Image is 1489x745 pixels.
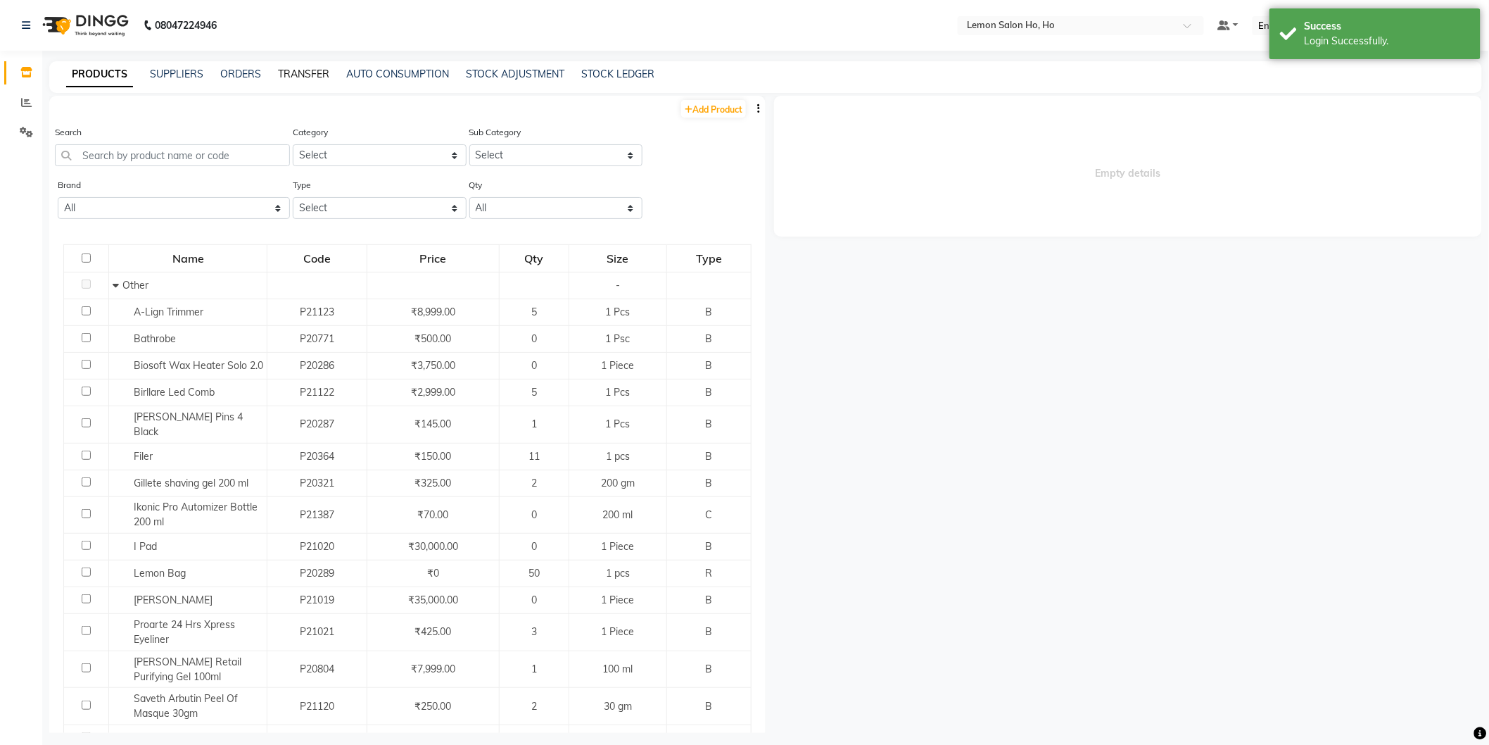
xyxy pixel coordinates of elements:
[300,450,334,463] span: P20364
[531,625,537,638] span: 3
[293,179,311,192] label: Type
[531,359,537,372] span: 0
[121,732,164,744] span: Shampoo
[411,386,455,399] span: ₹2,999.00
[411,306,455,318] span: ₹8,999.00
[411,663,455,675] span: ₹7,999.00
[134,656,241,683] span: [PERSON_NAME] Retail Purifying Gel 100ml
[134,501,258,528] span: Ikonic Pro Automizer Bottle 200 ml
[220,68,261,80] a: ORDERS
[268,246,365,271] div: Code
[300,700,334,713] span: P21120
[134,411,243,438] span: [PERSON_NAME] Pins 4 Black
[1305,34,1470,49] div: Login Successfully.
[469,126,521,139] label: Sub Category
[602,508,633,521] span: 200 ml
[368,246,499,271] div: Price
[705,663,712,675] span: B
[122,279,148,292] span: Other
[300,625,334,638] span: P21021
[705,594,712,606] span: B
[531,332,537,345] span: 0
[134,359,263,372] span: Biosoft Wax Heater Solo 2.0
[531,540,537,553] span: 0
[300,663,334,675] span: P20804
[531,477,537,489] span: 2
[681,100,746,118] a: Add Product
[134,567,186,580] span: Lemon Bag
[466,68,564,80] a: STOCK ADJUSTMENT
[113,732,121,744] span: Expand Row
[705,450,712,463] span: B
[134,332,176,345] span: Bathrobe
[300,508,334,521] span: P21387
[605,306,630,318] span: 1 Pcs
[300,567,334,580] span: P20289
[705,386,712,399] span: B
[606,450,630,463] span: 1 pcs
[705,700,712,713] span: B
[601,625,634,638] span: 1 Piece
[134,692,238,720] span: Saveth Arbutin Peel Of Masque 30gm
[417,508,448,521] span: ₹70.00
[581,68,654,80] a: STOCK LEDGER
[414,418,451,430] span: ₹145.00
[531,700,537,713] span: 2
[705,540,712,553] span: B
[705,332,712,345] span: B
[134,306,203,318] span: A-Lign Trimmer
[113,279,122,292] span: Collapse Row
[134,386,215,399] span: Birllare Led Comb
[616,279,620,292] span: -
[134,618,235,646] span: Proarte 24 Hrs Xpress Eyeliner
[531,594,537,606] span: 0
[293,126,328,139] label: Category
[528,567,540,580] span: 50
[408,594,458,606] span: ₹35,000.00
[134,594,213,606] span: [PERSON_NAME]
[134,450,153,463] span: Filer
[414,625,451,638] span: ₹425.00
[414,477,451,489] span: ₹325.00
[500,246,568,271] div: Qty
[528,450,540,463] span: 11
[300,477,334,489] span: P20321
[414,332,451,345] span: ₹500.00
[601,359,634,372] span: 1 Piece
[66,62,133,87] a: PRODUCTS
[605,332,630,345] span: 1 Psc
[774,96,1482,237] span: Empty details
[531,663,537,675] span: 1
[1305,19,1470,34] div: Success
[55,144,290,166] input: Search by product name or code
[668,246,750,271] div: Type
[531,386,537,399] span: 5
[604,700,632,713] span: 30 gm
[300,540,334,553] span: P21020
[570,246,666,271] div: Size
[705,306,712,318] span: B
[469,179,483,192] label: Qty
[705,567,712,580] span: R
[427,567,439,580] span: ₹0
[602,663,633,675] span: 100 ml
[601,540,634,553] span: 1 Piece
[300,386,334,399] span: P21122
[411,359,455,372] span: ₹3,750.00
[605,418,630,430] span: 1 Pcs
[531,306,537,318] span: 5
[705,359,712,372] span: B
[705,508,712,521] span: C
[531,508,537,521] span: 0
[278,68,329,80] a: TRANSFER
[155,6,217,45] b: 08047224946
[55,126,82,139] label: Search
[601,594,634,606] span: 1 Piece
[300,359,334,372] span: P20286
[414,700,451,713] span: ₹250.00
[601,477,635,489] span: 200 gm
[408,540,458,553] span: ₹30,000.00
[300,594,334,606] span: P21019
[300,332,334,345] span: P20771
[134,477,248,489] span: Gillete shaving gel 200 ml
